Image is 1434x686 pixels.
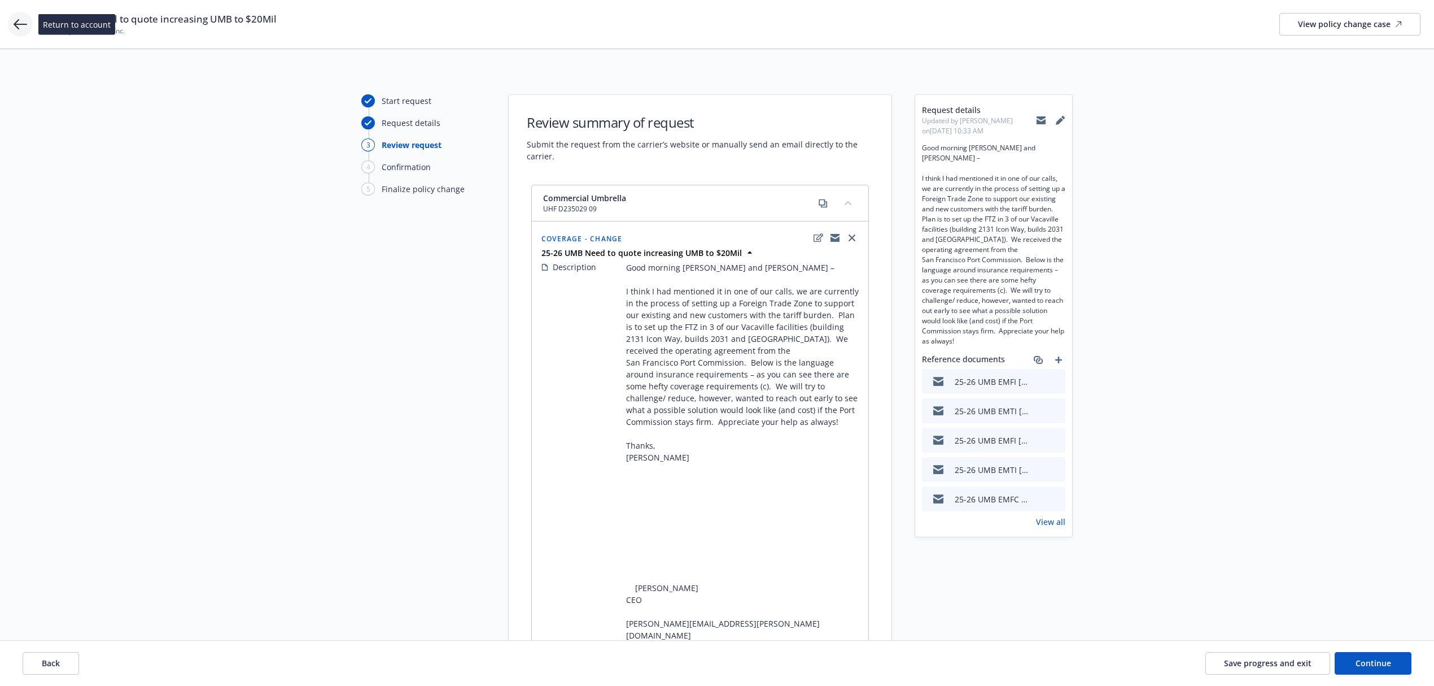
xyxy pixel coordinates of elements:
[1051,435,1061,446] button: preview file
[41,26,277,36] span: North Bay Distribution, Inc.
[1033,493,1042,505] button: download file
[1051,464,1061,476] button: preview file
[543,192,626,204] span: Commercial Umbrella
[382,161,431,173] div: Confirmation
[361,160,375,173] div: 4
[922,353,1005,367] span: Reference documents
[23,652,79,675] button: Back
[811,231,825,245] a: edit
[816,197,830,210] a: copy
[543,204,626,214] span: UHF D235029 09
[532,185,868,222] div: Commercial UmbrellaUHF D235029 09copycollapse content
[1033,464,1042,476] button: download file
[1356,658,1391,668] span: Continue
[541,234,622,244] span: Coverage - Change
[828,231,842,245] a: copyLogging
[922,143,1065,346] span: Good morning [PERSON_NAME] and [PERSON_NAME] – I think I had mentioned it in one of our calls, we...
[955,464,1028,476] div: 25-26 UMB EMTI [PERSON_NAME] Update on quotes - still seeking $10Mil 2nd layer.msg
[1033,435,1042,446] button: download file
[955,493,1028,505] div: 25-26 UMB EMFC [PERSON_NAME]@Hanover Quote to increase limit to $10Mil.msg
[845,231,859,245] a: close
[1298,14,1402,35] div: View policy change case
[553,261,596,273] span: Description
[382,117,440,129] div: Request details
[1279,13,1420,36] a: View policy change case
[41,12,277,26] span: 25-26 UMB Need to quote increasing UMB to $20Mil
[382,183,465,195] div: Finalize policy change
[1052,353,1065,367] a: add
[382,139,441,151] div: Review request
[1051,493,1061,505] button: preview file
[541,248,742,258] strong: 25-26 UMB Need to quote increasing UMB to $20Mil
[922,104,1036,116] span: Request details
[43,19,111,31] span: Return to account
[922,116,1036,136] span: Updated by [PERSON_NAME] on [DATE] 10:33 AM
[361,183,375,196] div: 5
[1051,376,1061,388] button: preview file
[1335,652,1411,675] button: Continue
[1051,405,1061,417] button: preview file
[361,138,375,151] div: 3
[1205,652,1330,675] button: Save progress and exit
[527,138,873,162] span: Submit the request from the carrier’s website or manually send an email directly to the carrier.
[839,194,857,212] button: collapse content
[955,435,1028,446] div: 25-26 UMB EMFI [PERSON_NAME] be able to lower contract requirement.msg
[382,95,431,107] div: Start request
[626,262,859,677] span: Good morning [PERSON_NAME] and [PERSON_NAME] – I think I had mentioned it in one of our calls, we...
[1033,376,1042,388] button: download file
[1031,353,1045,367] a: associate
[955,405,1028,417] div: 25-26 UMB EMTI [PERSON_NAME] RE Limit adjustments to contract.msg
[42,658,60,668] span: Back
[527,113,873,132] h1: Review summary of request
[1224,658,1311,668] span: Save progress and exit
[955,376,1028,388] div: 25-26 UMB EMFI [PERSON_NAME] advise when to move forward with $10Mil limit.msg
[1033,405,1042,417] button: download file
[1036,516,1065,528] a: View all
